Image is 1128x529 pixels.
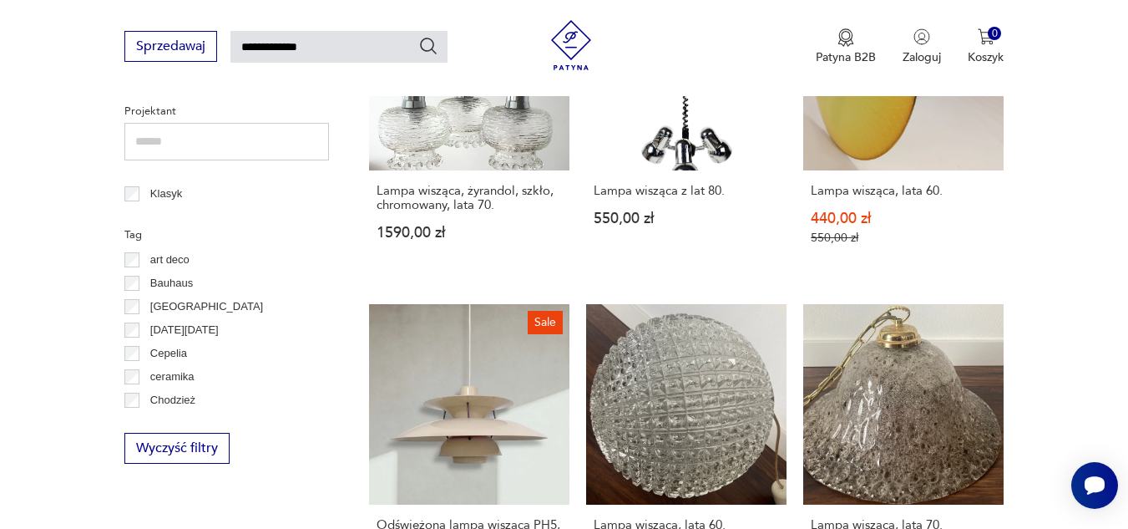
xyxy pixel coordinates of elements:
[150,415,192,433] p: Ćmielów
[124,102,329,120] p: Projektant
[978,28,994,45] img: Ikona koszyka
[150,251,190,269] p: art deco
[903,49,941,65] p: Zaloguj
[988,27,1002,41] div: 0
[150,344,187,363] p: Cepelia
[150,368,195,386] p: ceramika
[150,391,195,409] p: Chodzież
[811,231,996,245] p: 550,00 zł
[816,28,876,65] a: Ikona medaluPatyna B2B
[811,184,996,198] h3: Lampa wisząca, lata 60.
[968,49,1004,65] p: Koszyk
[816,49,876,65] p: Patyna B2B
[150,298,263,316] p: [GEOGRAPHIC_DATA]
[124,31,217,62] button: Sprzedawaj
[150,185,182,203] p: Klasyk
[546,20,596,70] img: Patyna - sklep z meblami i dekoracjami vintage
[150,274,193,292] p: Bauhaus
[377,226,562,240] p: 1590,00 zł
[150,321,219,339] p: [DATE][DATE]
[594,184,779,198] h3: Lampa wisząca z lat 80.
[594,211,779,226] p: 550,00 zł
[913,28,930,45] img: Ikonka użytkownika
[811,211,996,226] p: 440,00 zł
[837,28,854,47] img: Ikona medalu
[377,184,562,212] h3: Lampa wisząca, żyrandol, szkło, chromowany, lata 70.
[124,433,230,464] button: Wyczyść filtry
[124,42,217,53] a: Sprzedawaj
[968,28,1004,65] button: 0Koszyk
[418,36,438,56] button: Szukaj
[903,28,941,65] button: Zaloguj
[816,28,876,65] button: Patyna B2B
[124,226,329,244] p: Tag
[1071,462,1118,509] iframe: Smartsupp widget button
